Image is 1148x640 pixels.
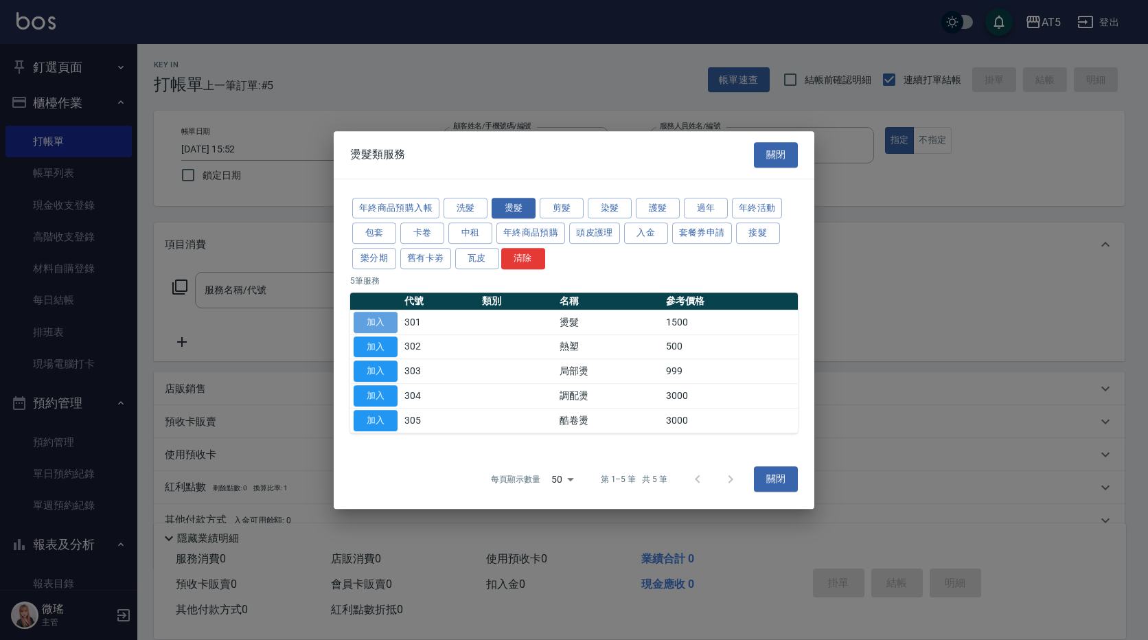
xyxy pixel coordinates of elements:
[479,293,556,310] th: 類別
[556,359,663,384] td: 局部燙
[501,248,545,269] button: 清除
[350,148,405,161] span: 燙髮類服務
[556,310,663,334] td: 燙髮
[663,293,798,310] th: 參考價格
[352,248,396,269] button: 樂分期
[556,408,663,433] td: 酷卷燙
[401,384,479,409] td: 304
[455,248,499,269] button: 瓦皮
[400,222,444,244] button: 卡卷
[352,198,439,219] button: 年終商品預購入帳
[496,222,565,244] button: 年終商品預購
[448,222,492,244] button: 中租
[663,384,798,409] td: 3000
[732,198,783,219] button: 年終活動
[350,275,798,287] p: 5 筆服務
[663,334,798,359] td: 500
[401,359,479,384] td: 303
[569,222,620,244] button: 頭皮護理
[546,461,579,498] div: 50
[556,334,663,359] td: 熱塑
[754,467,798,492] button: 關閉
[354,410,398,431] button: 加入
[624,222,668,244] button: 入金
[588,198,632,219] button: 染髮
[663,408,798,433] td: 3000
[352,222,396,244] button: 包套
[663,359,798,384] td: 999
[444,198,487,219] button: 洗髮
[754,142,798,168] button: 關閉
[601,473,667,485] p: 第 1–5 筆 共 5 筆
[401,334,479,359] td: 302
[354,385,398,407] button: 加入
[491,473,540,485] p: 每頁顯示數量
[400,248,451,269] button: 舊有卡劵
[354,312,398,333] button: 加入
[354,336,398,358] button: 加入
[492,198,536,219] button: 燙髮
[684,198,728,219] button: 過年
[354,361,398,382] button: 加入
[663,310,798,334] td: 1500
[736,222,780,244] button: 接髮
[556,293,663,310] th: 名稱
[401,310,479,334] td: 301
[636,198,680,219] button: 護髮
[540,198,584,219] button: 剪髮
[401,293,479,310] th: 代號
[672,222,732,244] button: 套餐券申請
[556,384,663,409] td: 調配燙
[401,408,479,433] td: 305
